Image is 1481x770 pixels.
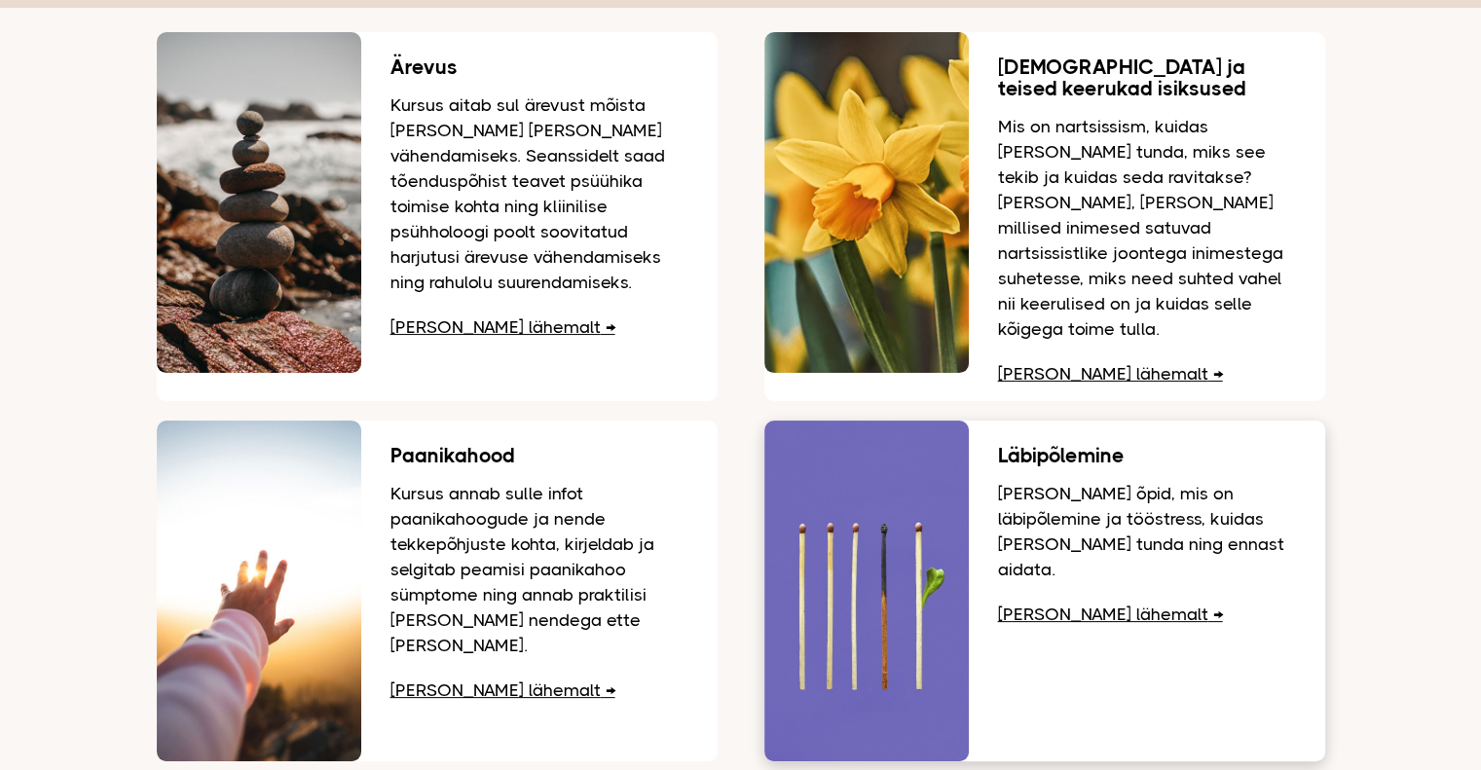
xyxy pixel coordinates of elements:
a: [PERSON_NAME] lähemalt [390,317,615,337]
p: [PERSON_NAME] õpid, mis on läbipõlemine ja tööstress, kuidas [PERSON_NAME] tunda ning ennast aidata. [998,481,1296,582]
a: [PERSON_NAME] lähemalt [998,364,1223,384]
a: [PERSON_NAME] lähemalt [390,680,615,700]
img: Rannas teineteise peale hoolikalt laotud kivid, mis hoiavad tasakaalu [157,32,361,373]
img: Viis tikku, üks põlenud [764,421,969,761]
img: Käsi suunatud loojuva päikse suunas [157,421,361,761]
h3: [DEMOGRAPHIC_DATA] ja teised keerukad isiksused [998,56,1296,99]
h3: Paanikahood [390,445,688,466]
h3: Ärevus [390,56,688,78]
a: [PERSON_NAME] lähemalt [998,605,1223,624]
p: Kursus aitab sul ärevust mõista [PERSON_NAME] [PERSON_NAME] vähendamiseks. Seanssidelt saad tõend... [390,92,688,295]
h3: Läbipõlemine [998,445,1296,466]
p: Mis on nartsissism, kuidas [PERSON_NAME] tunda, miks see tekib ja kuidas seda ravitakse? [PERSON_... [998,114,1296,342]
p: Kursus annab sulle infot paanikahoogude ja nende tekkepõhjuste kohta, kirjeldab ja selgitab peami... [390,481,688,658]
img: Nartsissid [764,32,969,373]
